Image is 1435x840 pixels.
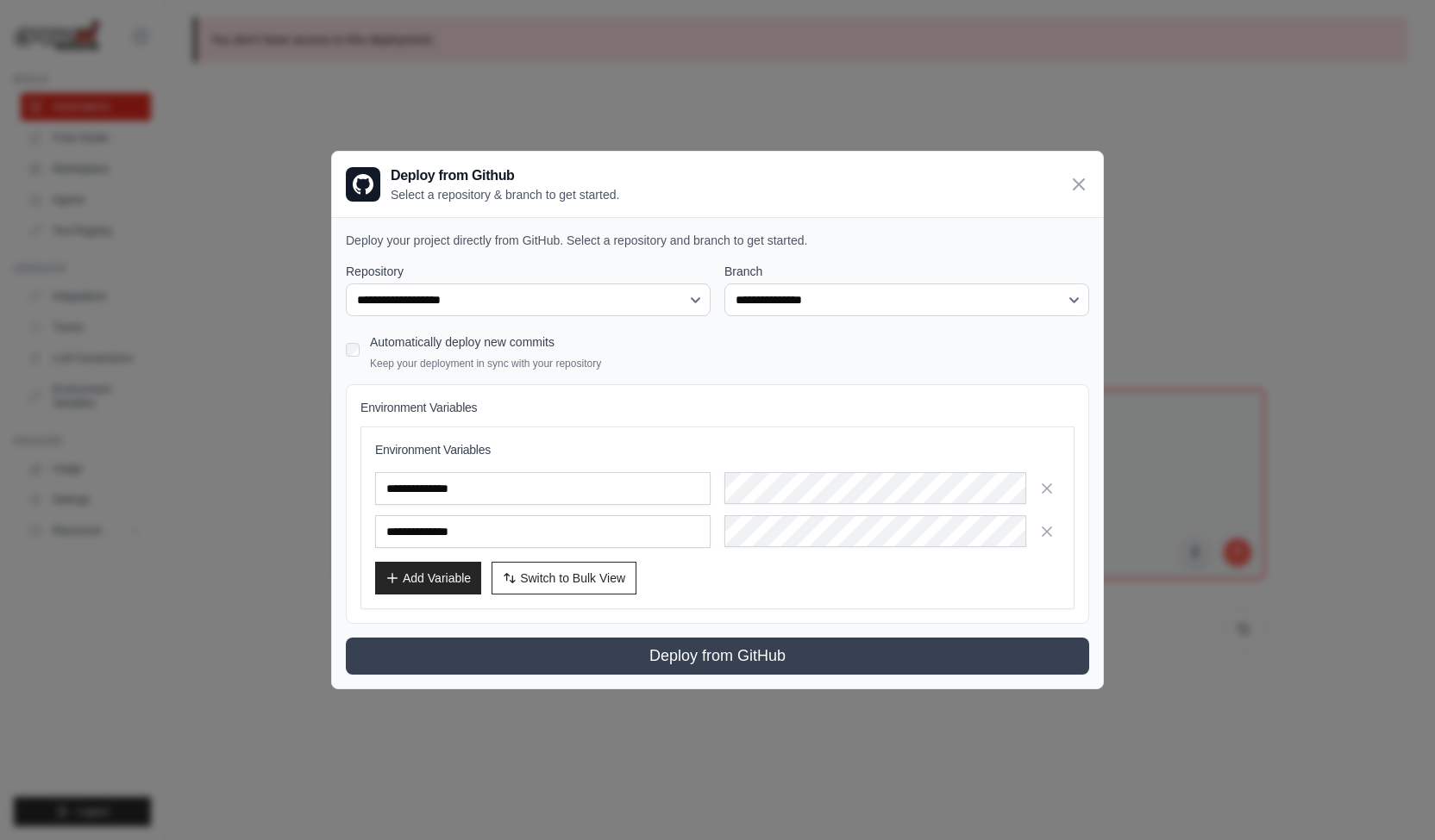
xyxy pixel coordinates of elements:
[391,186,619,203] p: Select a repository & branch to get started.
[391,165,619,186] h3: Deploy from Github
[346,638,1089,675] button: Deploy from GitHub
[346,232,1089,249] p: Deploy your project directly from GitHub. Select a repository and branch to get started.
[346,263,711,280] label: Repository
[1349,757,1435,840] div: Widget chat
[492,562,636,594] button: Switch to Bulk View
[375,562,481,594] button: Add Variable
[370,357,601,370] p: Keep your deployment in sync with your repository
[1349,757,1435,840] iframe: Chat Widget
[724,263,1089,280] label: Branch
[370,335,555,349] label: Automatically deploy new commits
[360,399,1075,416] h4: Environment Variables
[520,569,625,587] span: Switch to Bulk View
[375,441,1060,458] h3: Environment Variables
